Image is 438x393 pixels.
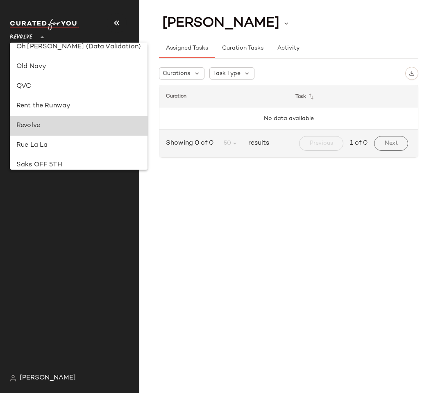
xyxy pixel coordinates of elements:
[16,121,141,131] div: Revolve
[162,16,279,31] span: [PERSON_NAME]
[289,85,418,108] th: Task
[16,62,141,72] div: Old Navy
[245,139,269,148] span: results
[384,140,398,147] span: Next
[221,45,263,52] span: Curation Tasks
[350,139,368,148] span: 1 of 0
[163,69,190,78] span: Curations
[16,82,141,91] div: QVC
[10,19,79,30] img: cfy_white_logo.C9jOOHJF.svg
[374,136,408,151] button: Next
[10,28,32,43] span: Revolve
[20,373,76,383] span: [PERSON_NAME]
[16,101,141,111] div: Rent the Runway
[16,141,141,150] div: Rue La La
[166,45,208,52] span: Assigned Tasks
[166,139,217,148] span: Showing 0 of 0
[277,45,300,52] span: Activity
[10,43,148,170] div: undefined-list
[409,70,415,76] img: svg%3e
[16,160,141,170] div: Saks OFF 5TH
[213,69,241,78] span: Task Type
[159,85,289,108] th: Curation
[16,42,141,52] div: Oh [PERSON_NAME] (Data Validation)
[10,375,16,382] img: svg%3e
[159,108,418,129] td: No data available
